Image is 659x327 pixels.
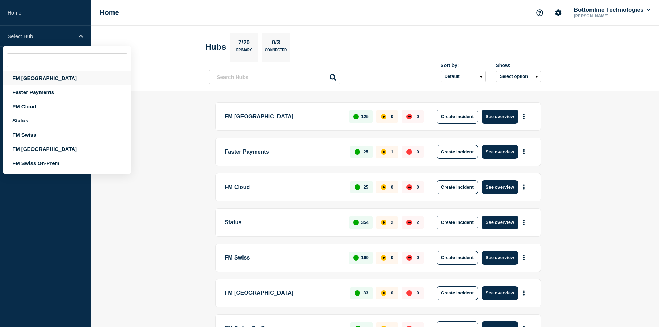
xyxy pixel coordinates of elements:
[225,110,341,124] p: FM [GEOGRAPHIC_DATA]
[520,251,529,264] button: More actions
[353,255,359,261] div: up
[209,70,340,84] input: Search Hubs
[417,184,419,190] p: 0
[532,6,547,20] button: Support
[437,145,478,159] button: Create incident
[3,156,131,170] div: FM Swiss On-Prem
[8,33,74,39] p: Select Hub
[3,71,131,85] div: FM [GEOGRAPHIC_DATA]
[437,180,478,194] button: Create incident
[3,142,131,156] div: FM [GEOGRAPHIC_DATA]
[520,287,529,299] button: More actions
[391,220,393,225] p: 2
[573,7,651,13] button: Bottomline Technologies
[520,145,529,158] button: More actions
[269,39,283,48] p: 0/3
[391,184,393,190] p: 0
[353,220,359,225] div: up
[551,6,566,20] button: Account settings
[417,114,419,119] p: 0
[482,286,518,300] button: See overview
[437,251,478,265] button: Create incident
[363,184,368,190] p: 25
[437,286,478,300] button: Create incident
[381,114,386,119] div: affected
[225,286,343,300] p: FM [GEOGRAPHIC_DATA]
[482,216,518,229] button: See overview
[391,290,393,296] p: 0
[361,114,369,119] p: 125
[381,220,386,225] div: affected
[417,255,419,260] p: 0
[353,114,359,119] div: up
[417,149,419,154] p: 0
[406,290,412,296] div: down
[363,149,368,154] p: 25
[417,220,419,225] p: 2
[437,216,478,229] button: Create incident
[381,255,386,261] div: affected
[265,48,287,55] p: Connected
[441,63,486,68] div: Sort by:
[361,220,369,225] p: 354
[391,149,393,154] p: 1
[381,184,386,190] div: affected
[406,255,412,261] div: down
[482,180,518,194] button: See overview
[361,255,369,260] p: 169
[3,113,131,128] div: Status
[363,290,368,296] p: 33
[573,13,644,18] p: [PERSON_NAME]
[496,63,541,68] div: Show:
[441,71,486,82] select: Sort by
[205,42,226,52] h2: Hubs
[381,149,386,155] div: affected
[482,251,518,265] button: See overview
[482,110,518,124] button: See overview
[520,110,529,123] button: More actions
[3,99,131,113] div: FM Cloud
[496,71,541,82] button: Select option
[225,145,343,159] p: Faster Payments
[236,48,252,55] p: Primary
[437,110,478,124] button: Create incident
[520,181,529,193] button: More actions
[236,39,252,48] p: 7/20
[355,290,360,296] div: up
[3,128,131,142] div: FM Swiss
[417,290,419,296] p: 0
[406,114,412,119] div: down
[381,290,386,296] div: affected
[482,145,518,159] button: See overview
[406,184,412,190] div: down
[100,9,119,17] h1: Home
[391,114,393,119] p: 0
[355,184,360,190] div: up
[406,220,412,225] div: down
[355,149,360,155] div: up
[225,216,341,229] p: Status
[391,255,393,260] p: 0
[225,180,343,194] p: FM Cloud
[406,149,412,155] div: down
[3,85,131,99] div: Faster Payments
[520,216,529,229] button: More actions
[225,251,341,265] p: FM Swiss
